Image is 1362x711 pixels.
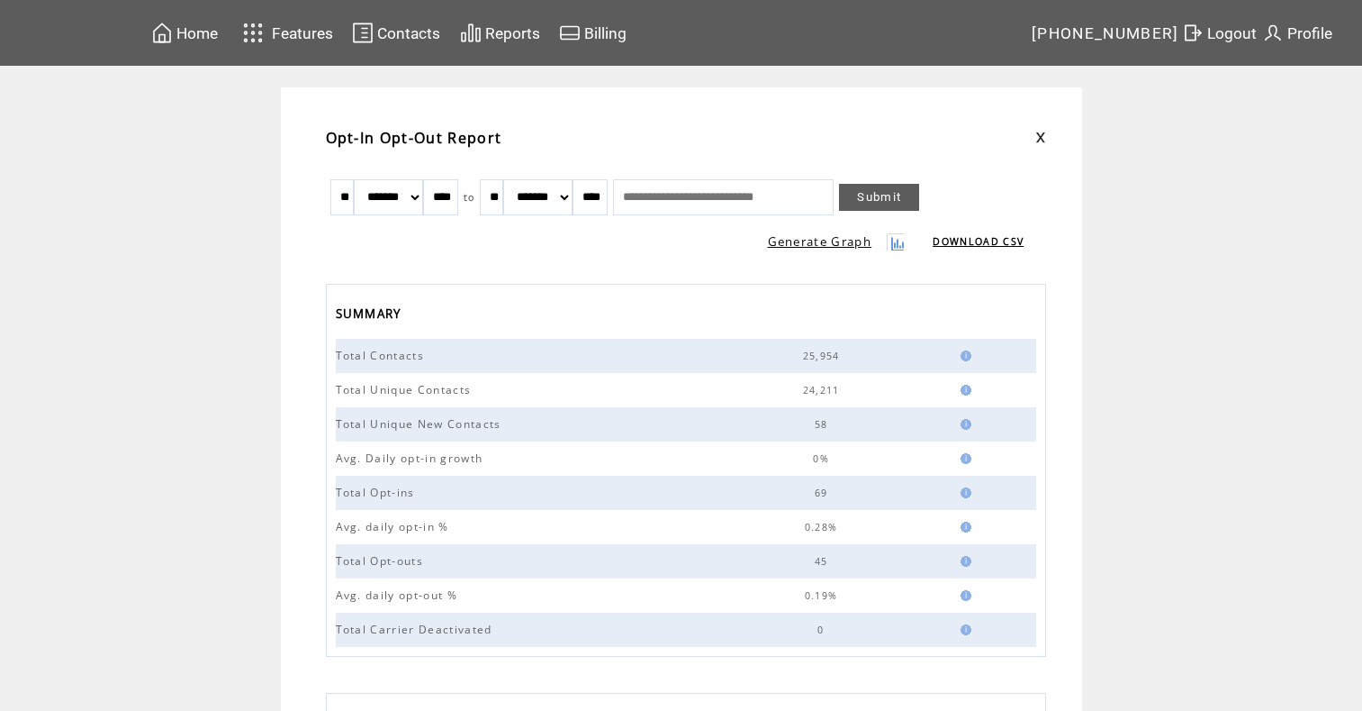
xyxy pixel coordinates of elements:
a: Features [235,15,337,50]
span: Contacts [377,24,440,42]
span: Logout [1207,24,1257,42]
a: Reports [457,19,543,47]
span: Total Opt-ins [336,485,419,500]
img: help.gif [955,590,971,601]
img: creidtcard.svg [559,22,581,44]
span: Total Opt-outs [336,553,428,569]
span: Total Contacts [336,348,429,363]
a: DOWNLOAD CSV [933,235,1024,248]
span: Avg. daily opt-out % [336,588,463,603]
img: help.gif [955,453,971,464]
img: help.gif [955,624,971,635]
span: 45 [815,555,833,568]
span: SUMMARY [336,301,406,331]
span: 0 [817,624,828,636]
span: Total Carrier Deactivated [336,622,497,637]
img: home.svg [151,22,173,44]
span: 24,211 [803,384,844,397]
span: Home [176,24,218,42]
span: 0.28% [805,521,843,533]
span: Total Unique Contacts [336,382,476,397]
img: help.gif [955,419,971,430]
img: help.gif [955,351,971,361]
img: exit.svg [1182,22,1204,44]
span: Avg. daily opt-in % [336,519,454,534]
img: help.gif [955,488,971,498]
span: Billing [584,24,627,42]
img: profile.svg [1262,22,1284,44]
span: Features [272,24,333,42]
span: Total Unique New Contacts [336,416,506,432]
span: 69 [815,487,833,499]
span: Opt-In Opt-Out Report [326,128,502,148]
img: help.gif [955,522,971,533]
img: help.gif [955,385,971,396]
img: features.svg [238,18,269,48]
a: Billing [556,19,629,47]
span: [PHONE_NUMBER] [1032,24,1179,42]
span: to [464,191,475,204]
a: Submit [839,184,919,211]
span: Avg. Daily opt-in growth [336,451,488,466]
span: 0.19% [805,589,843,602]
a: Generate Graph [768,233,872,250]
img: chart.svg [460,22,482,44]
span: 58 [815,418,833,431]
span: 25,954 [803,350,844,362]
a: Contacts [349,19,443,47]
a: Profile [1259,19,1335,47]
a: Logout [1179,19,1259,47]
a: Home [149,19,221,47]
span: Reports [485,24,540,42]
img: contacts.svg [352,22,374,44]
span: Profile [1287,24,1332,42]
img: help.gif [955,556,971,567]
span: 0% [813,452,834,465]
